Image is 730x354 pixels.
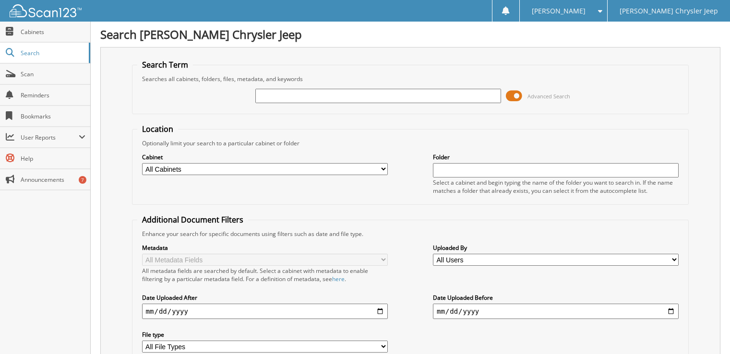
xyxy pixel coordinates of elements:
[100,26,720,42] h1: Search [PERSON_NAME] Chrysler Jeep
[137,214,248,225] legend: Additional Document Filters
[137,124,178,134] legend: Location
[21,70,85,78] span: Scan
[527,93,570,100] span: Advanced Search
[142,330,388,339] label: File type
[21,176,85,184] span: Announcements
[21,49,84,57] span: Search
[332,275,345,283] a: here
[137,75,684,83] div: Searches all cabinets, folders, files, metadata, and keywords
[433,178,679,195] div: Select a cabinet and begin typing the name of the folder you want to search in. If the name match...
[10,4,82,17] img: scan123-logo-white.svg
[532,8,586,14] span: [PERSON_NAME]
[79,176,86,184] div: 7
[142,153,388,161] label: Cabinet
[142,294,388,302] label: Date Uploaded After
[433,304,679,319] input: end
[620,8,718,14] span: [PERSON_NAME] Chrysler Jeep
[137,230,684,238] div: Enhance your search for specific documents using filters such as date and file type.
[142,304,388,319] input: start
[21,133,79,142] span: User Reports
[433,244,679,252] label: Uploaded By
[137,59,193,70] legend: Search Term
[137,139,684,147] div: Optionally limit your search to a particular cabinet or folder
[433,294,679,302] label: Date Uploaded Before
[21,28,85,36] span: Cabinets
[142,244,388,252] label: Metadata
[433,153,679,161] label: Folder
[21,91,85,99] span: Reminders
[21,154,85,163] span: Help
[21,112,85,120] span: Bookmarks
[142,267,388,283] div: All metadata fields are searched by default. Select a cabinet with metadata to enable filtering b...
